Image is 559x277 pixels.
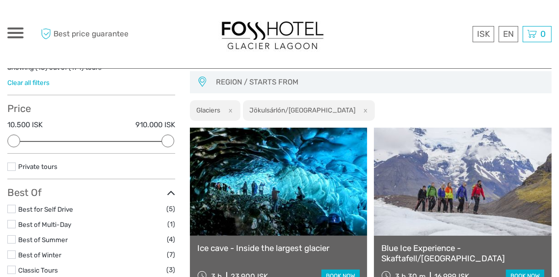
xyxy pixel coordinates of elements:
p: We're away right now. Please check back later! [14,17,111,25]
span: 0 [539,29,547,39]
a: Best of Winter [18,251,61,259]
h2: Glaciers [196,106,220,114]
h3: Best Of [7,187,175,198]
span: (5) [166,203,175,215]
a: Classic Tours [18,266,58,274]
label: 10.500 ISK [7,120,43,130]
div: EN [499,26,518,42]
button: Open LiveChat chat widget [113,15,125,27]
button: REGION / STARTS FROM [212,74,547,90]
a: Clear all filters [7,79,50,86]
a: Best of Summer [18,236,68,244]
span: ISK [477,29,490,39]
a: Ice cave - Inside the largest glacier [197,243,360,253]
h3: Price [7,103,175,114]
a: Best of Multi-Day [18,221,71,228]
a: Best for Self Drive [18,205,73,213]
a: Blue Ice Experience - Skaftafell/[GEOGRAPHIC_DATA] [381,243,544,263]
label: 910.000 ISK [135,120,175,130]
span: (1) [167,219,175,230]
span: (3) [166,264,175,276]
span: (7) [167,249,175,260]
div: Showing ( ) out of ( ) tours [7,63,175,78]
img: 1303-6910c56d-1cb8-4c54-b886-5f11292459f5_logo_big.jpg [218,17,326,52]
a: Private tours [18,163,57,170]
span: (4) [167,234,175,245]
h2: Jökulsárlón/[GEOGRAPHIC_DATA] [249,106,355,114]
button: x [222,105,235,115]
span: Best price guarantee [38,26,143,42]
